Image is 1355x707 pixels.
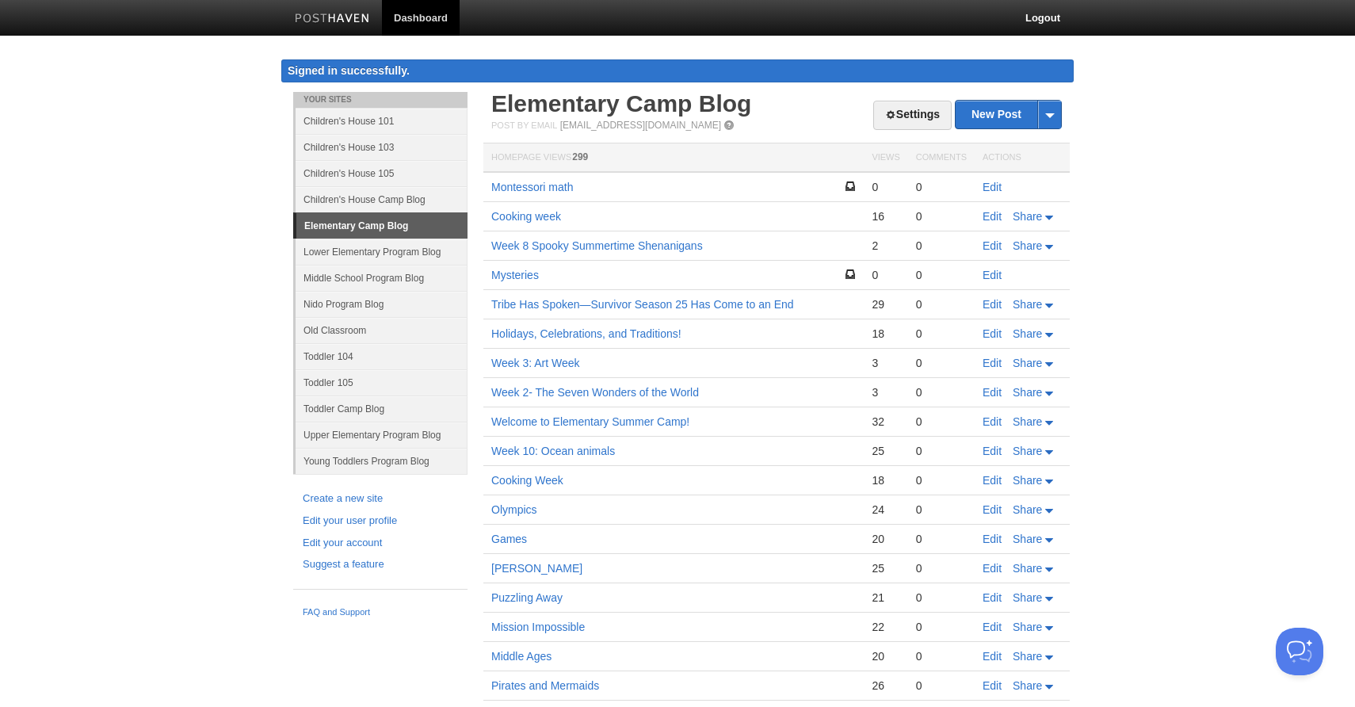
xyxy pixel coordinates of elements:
span: 299 [572,151,588,162]
div: 0 [916,561,967,575]
img: Posthaven-bar [295,13,370,25]
a: Edit [983,562,1002,575]
a: Welcome to Elementary Summer Camp! [491,415,689,428]
th: Actions [975,143,1070,173]
a: Holidays, Celebrations, and Traditions! [491,327,681,340]
a: Edit [983,533,1002,545]
iframe: Help Scout Beacon - Open [1276,628,1323,675]
a: Nido Program Blog [296,291,468,317]
span: Share [1013,650,1042,663]
a: Edit [983,269,1002,281]
a: Pirates and Mermaids [491,679,599,692]
span: Share [1013,327,1042,340]
a: Edit [983,474,1002,487]
div: 16 [872,209,899,224]
a: Upper Elementary Program Blog [296,422,468,448]
div: 32 [872,415,899,429]
a: Toddler 104 [296,343,468,369]
a: Edit [983,327,1002,340]
div: 21 [872,590,899,605]
a: Edit [983,239,1002,252]
div: 22 [872,620,899,634]
div: 26 [872,678,899,693]
a: Edit [983,650,1002,663]
div: 0 [872,180,899,194]
a: Lower Elementary Program Blog [296,239,468,265]
a: New Post [956,101,1061,128]
div: 20 [872,532,899,546]
div: 0 [916,590,967,605]
div: 0 [916,678,967,693]
a: FAQ and Support [303,606,458,620]
div: 0 [916,239,967,253]
a: Montessori math [491,181,573,193]
div: 0 [916,532,967,546]
th: Views [864,143,907,173]
span: Share [1013,415,1042,428]
span: Share [1013,562,1042,575]
a: Edit [983,181,1002,193]
a: Edit [983,679,1002,692]
a: Week 3: Art Week [491,357,580,369]
div: 0 [916,444,967,458]
a: Cooking week [491,210,561,223]
span: Share [1013,533,1042,545]
div: 18 [872,473,899,487]
a: Young Toddlers Program Blog [296,448,468,474]
a: Edit [983,298,1002,311]
a: Edit [983,210,1002,223]
a: Olympics [491,503,537,516]
span: Share [1013,298,1042,311]
th: Comments [908,143,975,173]
div: 18 [872,327,899,341]
div: 0 [916,385,967,399]
a: Edit your account [303,535,458,552]
span: Share [1013,239,1042,252]
a: Elementary Camp Blog [296,213,468,239]
div: 0 [916,297,967,311]
a: Middle School Program Blog [296,265,468,291]
div: 0 [916,356,967,370]
a: Mysteries [491,269,539,281]
a: Edit [983,415,1002,428]
div: 0 [916,473,967,487]
a: Elementary Camp Blog [491,90,751,117]
a: Children's House Camp Blog [296,186,468,212]
div: 0 [872,268,899,282]
a: Suggest a feature [303,556,458,573]
a: Tribe Has Spoken—Survivor Season 25 Has Come to an End [491,298,794,311]
div: 0 [916,415,967,429]
a: [EMAIL_ADDRESS][DOMAIN_NAME] [560,120,721,131]
div: 25 [872,444,899,458]
a: Edit [983,621,1002,633]
div: 25 [872,561,899,575]
span: Post by Email [491,120,557,130]
div: 24 [872,503,899,517]
a: Edit [983,386,1002,399]
li: Your Sites [293,92,468,108]
th: Homepage Views [483,143,864,173]
div: 3 [872,356,899,370]
a: Edit [983,445,1002,457]
span: Share [1013,591,1042,604]
a: Edit [983,503,1002,516]
a: Week 10: Ocean animals [491,445,615,457]
a: Cooking Week [491,474,563,487]
span: Share [1013,474,1042,487]
a: Toddler 105 [296,369,468,396]
div: 0 [916,268,967,282]
a: Edit [983,591,1002,604]
a: Week 8 Spooky Summertime Shenanigans [491,239,703,252]
div: 29 [872,297,899,311]
span: Share [1013,210,1042,223]
a: Children's House 103 [296,134,468,160]
a: [PERSON_NAME] [491,562,582,575]
div: Signed in successfully. [281,59,1074,82]
div: 0 [916,209,967,224]
a: Middle Ages [491,650,552,663]
div: 20 [872,649,899,663]
a: Mission Impossible [491,621,585,633]
a: Games [491,533,527,545]
a: Children's House 105 [296,160,468,186]
a: Old Classroom [296,317,468,343]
